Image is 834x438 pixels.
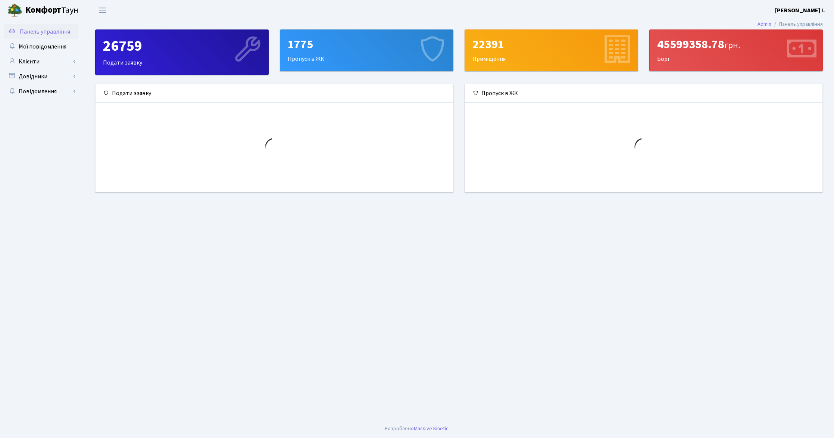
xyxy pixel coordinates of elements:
[93,4,112,16] button: Переключити навігацію
[280,29,453,71] a: 1775Пропуск в ЖК
[4,54,78,69] a: Клієнти
[724,39,740,52] span: грн.
[25,4,61,16] b: Комфорт
[7,3,22,18] img: logo.png
[758,20,771,28] a: Admin
[746,16,834,32] nav: breadcrumb
[472,37,630,51] div: 22391
[288,37,446,51] div: 1775
[4,84,78,99] a: Повідомлення
[280,30,453,71] div: Пропуск в ЖК
[4,24,78,39] a: Панель управління
[4,69,78,84] a: Довідники
[19,43,66,51] span: Мої повідомлення
[20,28,70,36] span: Панель управління
[465,84,822,103] div: Пропуск в ЖК
[465,29,638,71] a: 22391Приміщення
[650,30,822,71] div: Борг
[96,84,453,103] div: Подати заявку
[657,37,815,51] div: 45599358.78
[771,20,823,28] li: Панель управління
[96,30,268,75] div: Подати заявку
[465,30,638,71] div: Приміщення
[385,425,450,433] div: Розроблено .
[25,4,78,17] span: Таун
[414,425,449,432] a: Massive Kinetic
[4,39,78,54] a: Мої повідомлення
[95,29,269,75] a: 26759Подати заявку
[775,6,825,15] a: [PERSON_NAME] І.
[103,37,261,55] div: 26759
